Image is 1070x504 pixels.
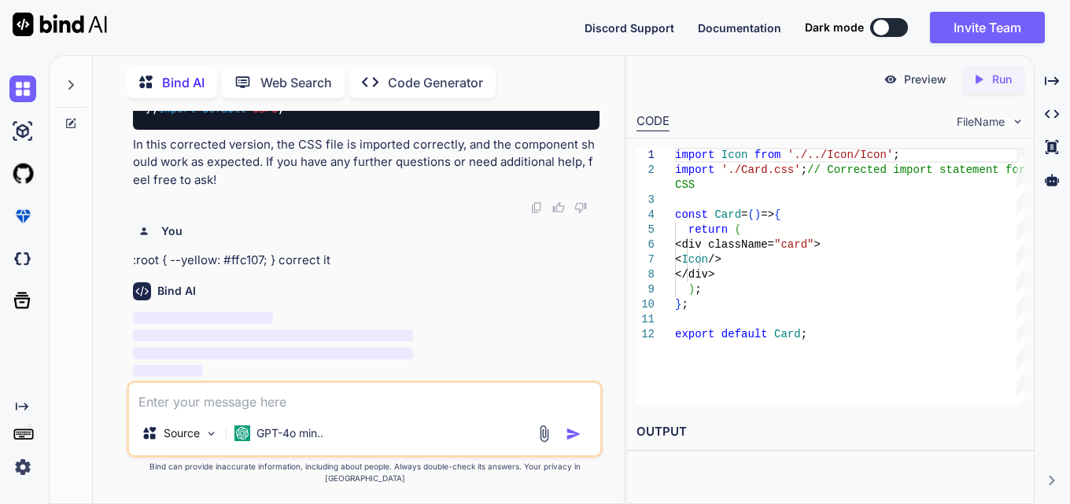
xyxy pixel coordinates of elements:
span: // Corrected import statement for [807,164,1025,176]
img: Bind AI [13,13,107,36]
span: return [688,223,727,236]
img: dislike [574,201,587,214]
span: Icon [721,149,747,161]
code: ; ; = ( ) => { ( ); }; ; [146,5,568,117]
p: Run [992,72,1012,87]
div: 9 [636,282,655,297]
img: settings [9,454,36,480]
p: Bind AI [162,73,205,92]
span: ‌ [133,348,412,359]
span: <div className= [675,238,774,251]
img: chevron down [1011,115,1024,128]
span: FileName [957,114,1005,130]
img: premium [9,203,36,230]
span: ; [800,164,806,176]
p: Code Generator [388,73,483,92]
img: darkCloudIdeIcon [9,245,36,272]
img: preview [884,72,898,86]
h6: You [161,223,183,239]
button: Discord Support [585,20,674,36]
span: default [721,328,767,340]
span: './../Icon/Icon' [787,149,892,161]
div: 7 [636,252,655,267]
span: const [675,208,708,221]
span: import [675,149,714,161]
span: = [741,208,747,221]
div: 4 [636,208,655,223]
div: 6 [636,237,655,252]
span: ) [688,283,694,296]
span: Documentation [698,21,781,35]
button: Invite Team [930,12,1045,43]
p: Source [164,425,200,441]
div: 11 [636,312,655,327]
span: ; [800,328,806,340]
p: GPT-4o min.. [256,425,323,441]
span: { [774,208,780,221]
img: Pick Models [205,427,218,440]
span: ; [893,149,899,161]
span: ( [734,223,740,236]
span: "card" [774,238,814,251]
img: githubLight [9,160,36,187]
p: Preview [904,72,946,87]
p: In this corrected version, the CSS file is imported correctly, and the component should work as e... [133,136,599,189]
div: 10 [636,297,655,312]
span: > [814,238,820,251]
span: Icon [681,253,708,266]
span: < [675,253,681,266]
img: chat [9,75,36,102]
img: ai-studio [9,118,36,145]
span: Card [714,208,741,221]
div: 2 [636,163,655,178]
div: 5 [636,223,655,237]
span: ; [681,298,688,311]
span: Card [774,328,801,340]
span: } [675,298,681,311]
h2: OUTPUT [627,414,1034,451]
span: </div> [675,268,714,281]
span: from [754,149,780,161]
div: CODE [636,112,670,131]
img: like [552,201,565,214]
span: ‌ [133,312,273,324]
div: 12 [636,327,655,342]
img: attachment [535,425,553,443]
span: import [675,164,714,176]
span: CSS [675,178,695,191]
span: ( [747,208,754,221]
img: icon [566,426,581,442]
span: => [761,208,774,221]
img: GPT-4o mini [234,425,250,441]
span: /> [708,253,721,266]
span: './Card.css' [721,164,800,176]
span: export [675,328,714,340]
img: copy [530,201,543,214]
p: Bind can provide inaccurate information, including about people. Always double-check its answers.... [127,461,602,484]
p: Web Search [260,73,332,92]
span: Discord Support [585,21,674,35]
span: ; [695,283,701,296]
p: :root { --yellow: #ffc107; } correct it [133,252,599,270]
div: 3 [636,193,655,208]
span: ‌ [133,329,412,341]
div: 8 [636,267,655,282]
span: Dark mode [805,20,864,35]
div: 1 [636,148,655,163]
span: ) [754,208,760,221]
h6: Bind AI [157,283,196,299]
button: Documentation [698,20,781,36]
span: ‌ [133,365,203,377]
